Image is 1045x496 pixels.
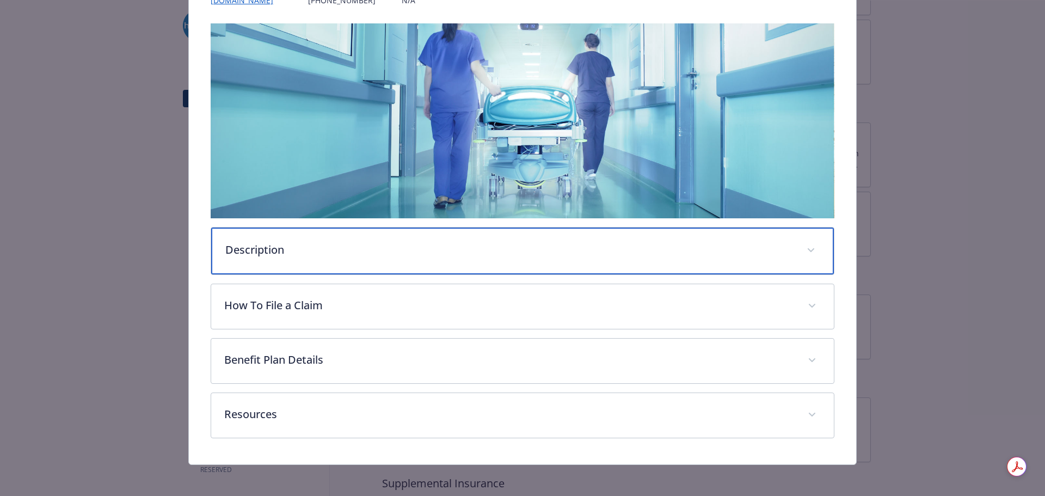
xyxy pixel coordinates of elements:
div: Resources [211,393,834,438]
p: Benefit Plan Details [224,352,795,368]
div: Benefit Plan Details [211,339,834,383]
p: Description [225,242,794,258]
img: banner [211,23,835,218]
p: How To File a Claim [224,297,795,314]
p: Resources [224,406,795,422]
div: Description [211,228,834,274]
div: How To File a Claim [211,284,834,329]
